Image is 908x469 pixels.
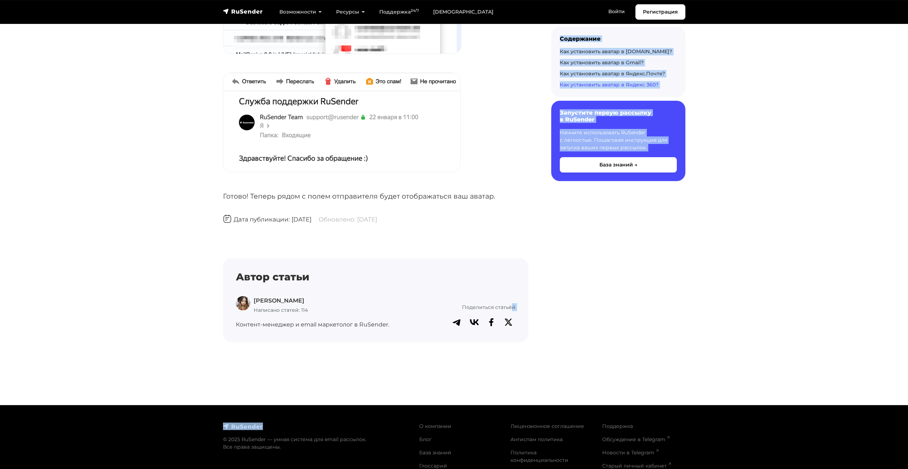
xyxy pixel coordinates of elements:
a: Как установить аватар в Яндекс 360? [560,81,659,88]
p: Готово! Теперь рядом с полем отправителя будет отображаться ваш аватар. [223,191,528,202]
a: Глоссарий [419,463,447,469]
a: Возможности [272,5,329,19]
p: Начните использовать RuSender с легкостью. Пошаговая инструкция для запуска ваших первых рассылок. [560,129,677,151]
a: Как установить аватар в Gmail? [560,59,644,66]
a: Обсуждение в Telegram [602,436,670,443]
h6: Запустите первую рассылку в RuSender [560,109,677,123]
span: Написано статей: 114 [254,307,308,313]
span: Обновлено: [DATE] [319,216,377,223]
a: Ресурсы [329,5,372,19]
a: Антиспам политика [511,436,563,443]
a: Как установить аватар в [DOMAIN_NAME]? [560,48,672,55]
img: RuSender [223,8,263,15]
a: [DEMOGRAPHIC_DATA] [426,5,501,19]
a: Старый личный кабинет [602,463,671,469]
p: © 2025 RuSender — умная система для email рассылок. Все права защищены. [223,436,411,451]
button: База знаний → [560,157,677,173]
p: [PERSON_NAME] [254,296,308,305]
a: Войти [601,4,632,19]
div: Содержание [560,35,677,42]
img: Пример аватара в рассылке [223,73,460,172]
sup: 24/7 [411,8,419,13]
a: Как установить аватар в Яндекс.Почте? [560,70,665,77]
p: Поделиться статьёй [404,303,516,311]
a: Лицензионное соглашение [511,423,584,429]
a: Регистрация [635,4,685,20]
a: Новости в Telegram [602,449,659,456]
h4: Автор статьи [236,271,516,283]
img: RuSender [223,423,263,430]
a: О компании [419,423,451,429]
p: Контент-менеджер и email маркетолог в RuSender. [236,320,395,329]
a: Политика конфиденциальности [511,449,568,463]
a: База знаний [419,449,451,456]
img: Дата публикации [223,215,232,223]
a: Запустите первую рассылку в RuSender Начните использовать RuSender с легкостью. Пошаговая инструк... [551,101,685,181]
a: Поддержка24/7 [372,5,426,19]
span: Дата публикации: [DATE] [223,216,311,223]
a: Блог [419,436,432,443]
a: Поддержка [602,423,633,429]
